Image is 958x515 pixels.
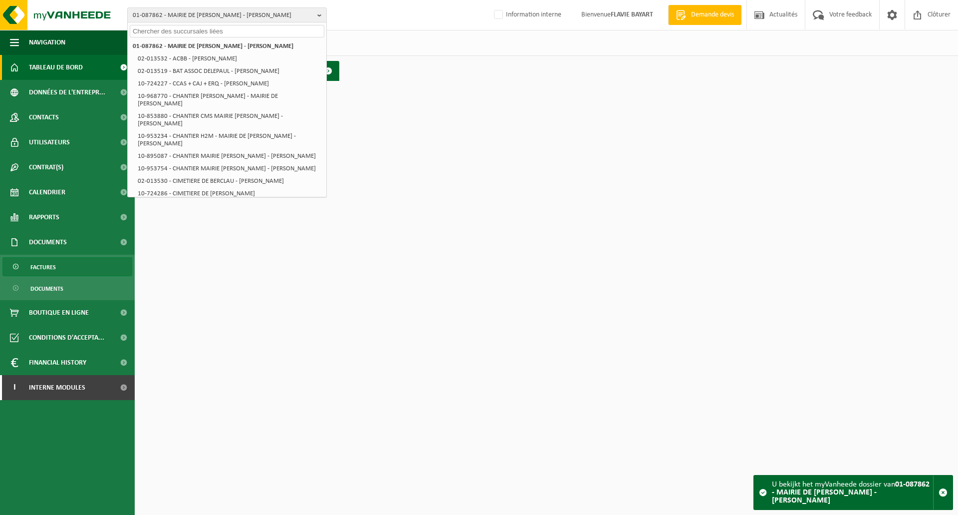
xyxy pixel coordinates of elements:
li: 02-013530 - CIMETIERE DE BERCLAU - [PERSON_NAME] [135,175,324,187]
a: Demande devis [668,5,741,25]
strong: 01-087862 - MAIRIE DE [PERSON_NAME] - [PERSON_NAME] [772,481,930,505]
span: Demande devis [689,10,736,20]
span: Conditions d'accepta... [29,325,104,350]
li: 10-724227 - CCAS + CAJ + ERQ - [PERSON_NAME] [135,77,324,90]
span: Rapports [29,205,59,230]
li: 10-953234 - CHANTIER H2M - MAIRIE DE [PERSON_NAME] - [PERSON_NAME] [135,130,324,150]
a: Documents [2,279,132,298]
span: Boutique en ligne [29,300,89,325]
span: Utilisateurs [29,130,70,155]
strong: 01-087862 - MAIRIE DE [PERSON_NAME] - [PERSON_NAME] [133,43,293,49]
span: Tableau de bord [29,55,83,80]
li: 10-724286 - CIMETIERE DE [PERSON_NAME] [135,187,324,200]
span: Documents [29,230,67,255]
span: Données de l'entrepr... [29,80,105,105]
span: Financial History [29,350,86,375]
button: 01-087862 - MAIRIE DE [PERSON_NAME] - [PERSON_NAME] [127,7,327,22]
label: Information interne [492,7,561,22]
li: 10-953754 - CHANTIER MAIRIE [PERSON_NAME] - [PERSON_NAME] [135,162,324,175]
span: Calendrier [29,180,65,205]
li: 10-895087 - CHANTIER MAIRIE [PERSON_NAME] - [PERSON_NAME] [135,150,324,162]
li: 10-853880 - CHANTIER CMS MAIRIE [PERSON_NAME] - [PERSON_NAME] [135,110,324,130]
span: I [10,375,19,400]
div: U bekijkt het myVanheede dossier van [772,476,933,510]
span: Contacts [29,105,59,130]
span: Interne modules [29,375,85,400]
input: Chercher des succursales liées [130,25,324,37]
a: Factures [2,257,132,276]
li: 02-013519 - BAT ASSOC DELEPAUL - [PERSON_NAME] [135,65,324,77]
span: Documents [30,279,63,298]
span: Contrat(s) [29,155,63,180]
li: 02-013532 - ACBB - [PERSON_NAME] [135,52,324,65]
span: Factures [30,258,56,277]
span: Navigation [29,30,65,55]
strong: FLAVIE BAYART [611,11,653,18]
li: 10-968770 - CHANTIER [PERSON_NAME] - MAIRIE DE [PERSON_NAME] [135,90,324,110]
span: 01-087862 - MAIRIE DE [PERSON_NAME] - [PERSON_NAME] [133,8,313,23]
